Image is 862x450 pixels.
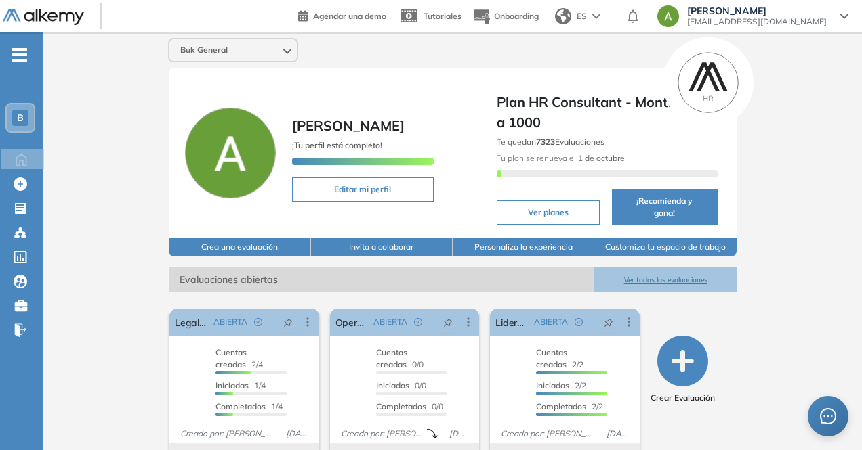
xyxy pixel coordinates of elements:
[215,401,266,411] span: Completados
[215,401,283,411] span: 1/4
[687,16,827,27] span: [EMAIL_ADDRESS][DOMAIN_NAME]
[215,380,266,390] span: 1/4
[536,347,567,369] span: Cuentas creadas
[17,112,24,123] span: B
[175,309,208,336] a: Legal | CORP
[495,428,600,440] span: Creado por: [PERSON_NAME]
[273,311,303,333] button: pushpin
[169,267,594,292] span: Evaluaciones abiertas
[292,140,382,150] span: ¡Tu perfil está completo!
[254,318,262,326] span: check-circle
[376,401,443,411] span: 0/0
[497,200,600,225] button: Ver planes
[687,5,827,16] span: [PERSON_NAME]
[575,318,583,326] span: check-circle
[335,309,369,336] a: Operaciones | [GEOGRAPHIC_DATA]
[313,11,386,21] span: Agendar una demo
[376,380,426,390] span: 0/0
[215,347,263,369] span: 2/4
[213,316,247,328] span: ABIERTA
[577,10,587,22] span: ES
[281,428,314,440] span: [DATE]
[497,92,718,133] span: Plan HR Consultant - Month - 701 a 1000
[536,401,603,411] span: 2/2
[604,317,613,328] span: pushpin
[311,238,453,256] button: Invita a colaborar
[820,408,836,424] span: message
[536,401,586,411] span: Completados
[283,317,293,328] span: pushpin
[376,347,424,369] span: 0/0
[444,428,474,440] span: [DATE]
[443,317,453,328] span: pushpin
[497,137,604,147] span: Te quedan Evaluaciones
[612,189,718,225] button: ¡Recomienda y gana!
[12,53,27,56] i: -
[534,316,568,328] span: ABIERTA
[292,177,433,202] button: Editar mi perfil
[185,108,276,198] img: Foto de perfil
[376,380,409,390] span: Iniciadas
[169,238,310,256] button: Crea una evaluación
[495,309,529,336] a: Liderazgo | Col
[576,153,625,163] b: 1 de octubre
[536,347,583,369] span: 2/2
[536,380,569,390] span: Iniciadas
[601,428,634,440] span: [DATE]
[536,137,555,147] b: 7323
[215,380,249,390] span: Iniciadas
[494,11,539,21] span: Onboarding
[433,311,463,333] button: pushpin
[376,401,426,411] span: Completados
[215,347,247,369] span: Cuentas creadas
[592,14,600,19] img: arrow
[497,153,625,163] span: Tu plan se renueva el
[335,428,427,440] span: Creado por: [PERSON_NAME]
[298,7,386,23] a: Agendar una demo
[536,380,586,390] span: 2/2
[594,238,736,256] button: Customiza tu espacio de trabajo
[472,2,539,31] button: Onboarding
[594,311,623,333] button: pushpin
[555,8,571,24] img: world
[376,347,407,369] span: Cuentas creadas
[424,11,461,21] span: Tutoriales
[292,117,405,134] span: [PERSON_NAME]
[651,392,715,404] span: Crear Evaluación
[175,428,280,440] span: Creado por: [PERSON_NAME]
[373,316,407,328] span: ABIERTA
[3,9,84,26] img: Logo
[594,267,736,292] button: Ver todas las evaluaciones
[180,45,228,55] span: Buk General
[414,318,422,326] span: check-circle
[453,238,594,256] button: Personaliza la experiencia
[651,336,715,404] button: Crear Evaluación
